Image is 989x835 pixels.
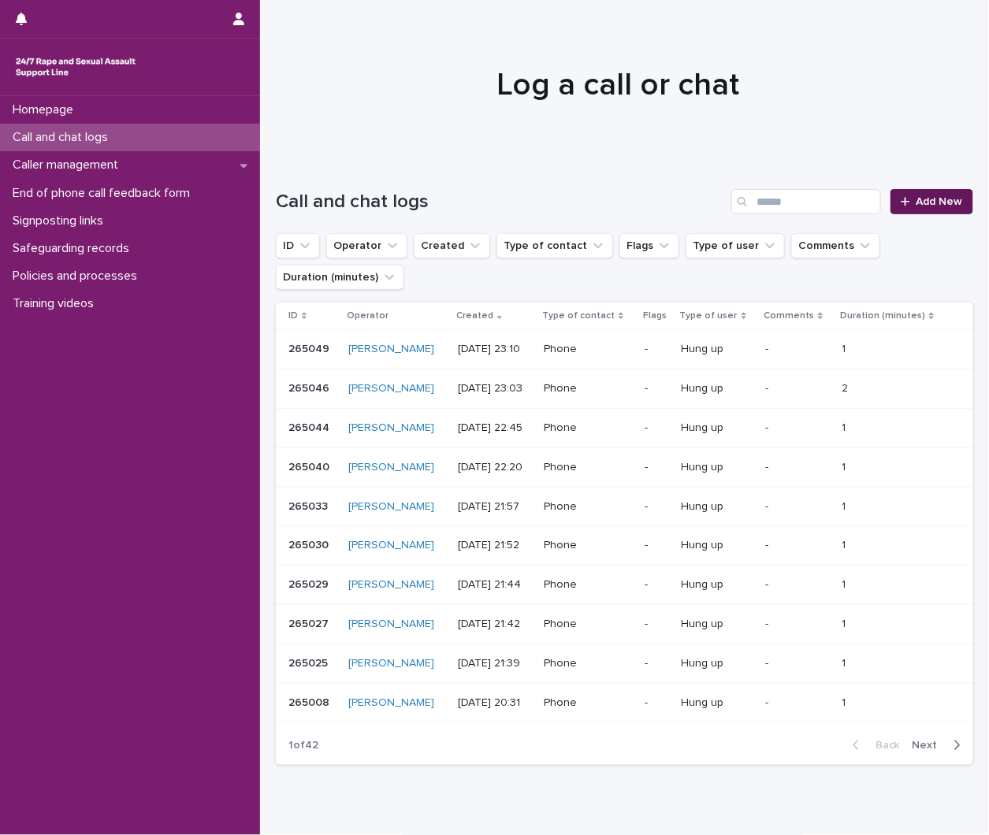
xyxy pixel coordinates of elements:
[890,189,973,214] a: Add New
[348,343,434,356] a: [PERSON_NAME]
[645,539,669,552] p: -
[288,418,333,435] p: 265044
[544,343,632,356] p: Phone
[842,614,849,631] p: 1
[276,726,331,765] p: 1 of 42
[288,458,333,474] p: 265040
[645,578,669,592] p: -
[458,539,531,552] p: [DATE] 21:52
[348,657,434,670] a: [PERSON_NAME]
[645,343,669,356] p: -
[765,379,771,395] p: -
[458,461,531,474] p: [DATE] 22:20
[348,461,434,474] a: [PERSON_NAME]
[866,740,900,751] span: Back
[765,458,771,474] p: -
[682,461,753,474] p: Hung up
[458,500,531,514] p: [DATE] 21:57
[765,418,771,435] p: -
[682,696,753,710] p: Hung up
[347,307,389,325] p: Operator
[458,696,531,710] p: [DATE] 20:31
[276,683,973,722] tr: 265008265008 [PERSON_NAME] [DATE] 20:31Phone-Hung up-- 11
[686,233,785,258] button: Type of user
[765,654,771,670] p: -
[544,461,632,474] p: Phone
[288,575,332,592] p: 265029
[6,102,86,117] p: Homepage
[348,539,434,552] a: [PERSON_NAME]
[765,497,771,514] p: -
[348,382,434,395] a: [PERSON_NAME]
[276,233,320,258] button: ID
[276,265,404,290] button: Duration (minutes)
[682,382,753,395] p: Hung up
[6,186,203,201] p: End of phone call feedback form
[276,526,973,566] tr: 265030265030 [PERSON_NAME] [DATE] 21:52Phone-Hung up-- 11
[682,500,753,514] p: Hung up
[6,213,116,228] p: Signposting links
[682,421,753,435] p: Hung up
[6,269,150,284] p: Policies and processes
[288,340,333,356] p: 265049
[276,644,973,683] tr: 265025265025 [PERSON_NAME] [DATE] 21:39Phone-Hung up-- 11
[276,447,973,487] tr: 265040265040 [PERSON_NAME] [DATE] 22:20Phone-Hung up-- 11
[765,575,771,592] p: -
[6,241,142,256] p: Safeguarding records
[456,307,493,325] p: Created
[276,566,973,605] tr: 265029265029 [PERSON_NAME] [DATE] 21:44Phone-Hung up-- 11
[682,539,753,552] p: Hung up
[276,487,973,526] tr: 265033265033 [PERSON_NAME] [DATE] 21:57Phone-Hung up-- 11
[682,578,753,592] p: Hung up
[765,693,771,710] p: -
[6,296,106,311] p: Training videos
[458,657,531,670] p: [DATE] 21:39
[326,233,407,258] button: Operator
[645,618,669,631] p: -
[731,189,881,214] input: Search
[276,66,961,104] h1: Log a call or chat
[682,343,753,356] p: Hung up
[764,307,814,325] p: Comments
[544,421,632,435] p: Phone
[288,379,333,395] p: 265046
[791,233,880,258] button: Comments
[842,575,849,592] p: 1
[414,233,490,258] button: Created
[348,618,434,631] a: [PERSON_NAME]
[6,130,121,145] p: Call and chat logs
[458,343,531,356] p: [DATE] 23:10
[276,191,725,213] h1: Call and chat logs
[544,618,632,631] p: Phone
[348,578,434,592] a: [PERSON_NAME]
[288,614,332,631] p: 265027
[348,696,434,710] a: [PERSON_NAME]
[645,696,669,710] p: -
[348,500,434,514] a: [PERSON_NAME]
[765,536,771,552] p: -
[544,657,632,670] p: Phone
[916,196,963,207] span: Add New
[458,578,531,592] p: [DATE] 21:44
[496,233,613,258] button: Type of contact
[645,461,669,474] p: -
[288,536,332,552] p: 265030
[276,408,973,447] tr: 265044265044 [PERSON_NAME] [DATE] 22:45Phone-Hung up-- 11
[842,536,849,552] p: 1
[842,693,849,710] p: 1
[544,578,632,592] p: Phone
[842,340,849,356] p: 1
[276,369,973,409] tr: 265046265046 [PERSON_NAME] [DATE] 23:03Phone-Hung up-- 22
[680,307,738,325] p: Type of user
[645,500,669,514] p: -
[276,330,973,369] tr: 265049265049 [PERSON_NAME] [DATE] 23:10Phone-Hung up-- 11
[645,421,669,435] p: -
[288,654,331,670] p: 265025
[542,307,615,325] p: Type of contact
[544,696,632,710] p: Phone
[458,618,531,631] p: [DATE] 21:42
[6,158,131,173] p: Caller management
[765,340,771,356] p: -
[906,738,973,752] button: Next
